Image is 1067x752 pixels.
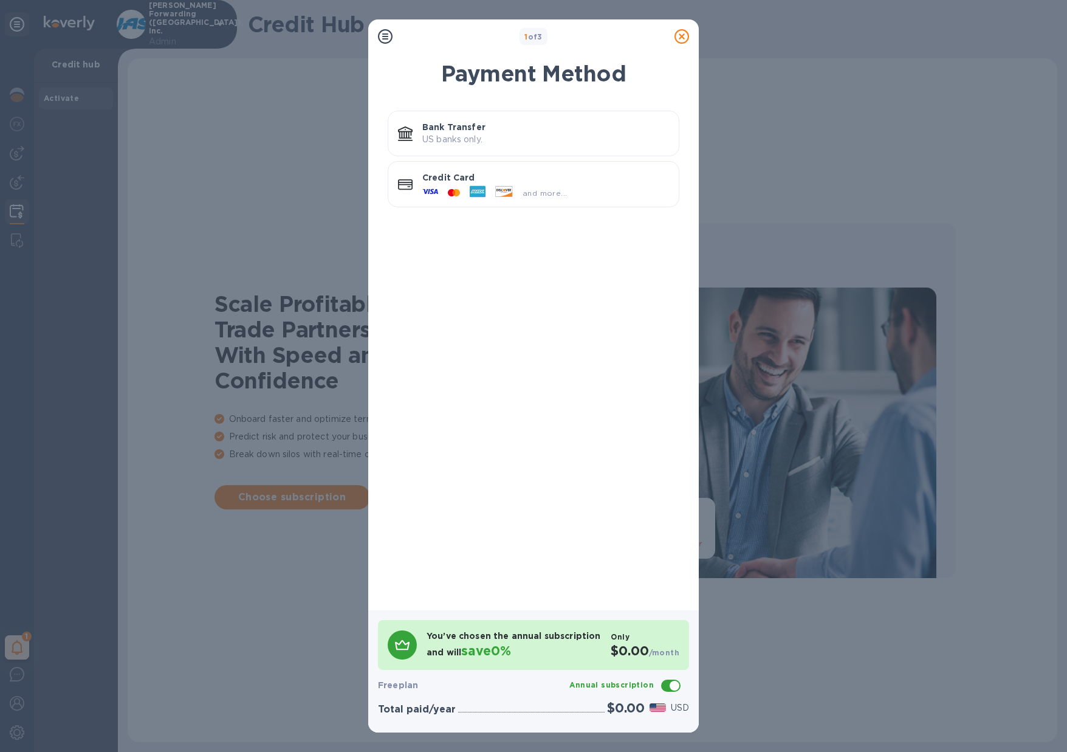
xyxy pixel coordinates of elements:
h1: Payment Method [388,61,679,86]
span: and more... [523,188,567,198]
b: Annual subscription [569,680,654,689]
p: Free plan [378,679,418,691]
h3: Total paid /year [378,704,456,716]
p: You’ve chosen the annual subscription and will [427,630,601,660]
b: Only [611,632,630,641]
p: Bank Transfer [422,121,669,133]
span: 1 [524,32,527,41]
h2: $0.00 [611,643,679,659]
span: save 0 % [461,643,511,658]
b: of 3 [524,32,543,41]
p: Credit Card [422,171,669,184]
h2: $0.00 [607,700,645,716]
p: USD [671,702,689,714]
p: US banks only. [422,133,669,146]
img: USD [650,703,666,712]
b: /month [649,648,679,657]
